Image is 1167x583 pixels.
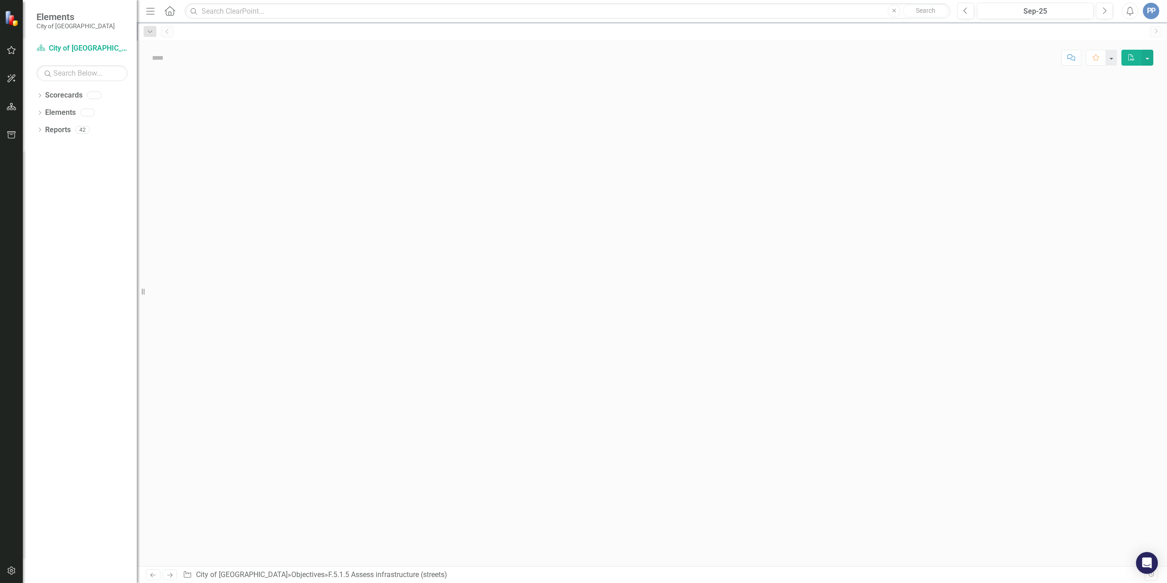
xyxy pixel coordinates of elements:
input: Search ClearPoint... [185,3,950,19]
input: Search Below... [36,65,128,81]
div: 42 [75,126,90,134]
div: » » [183,570,1144,580]
button: PP [1143,3,1159,19]
a: Scorecards [45,90,83,101]
span: Elements [36,11,115,22]
a: City of [GEOGRAPHIC_DATA] [36,43,128,54]
button: Sep-25 [977,3,1094,19]
a: Reports [45,125,71,135]
button: Search [903,5,948,17]
a: Elements [45,108,76,118]
div: F.5.1.5 Assess infrastructure (streets) [328,570,447,579]
div: Open Intercom Messenger [1136,552,1158,574]
img: Not Defined [150,51,165,65]
a: Objectives [291,570,325,579]
a: City of [GEOGRAPHIC_DATA] [196,570,288,579]
span: Search [916,7,935,14]
div: Sep-25 [980,6,1090,17]
small: City of [GEOGRAPHIC_DATA] [36,22,115,30]
img: ClearPoint Strategy [4,10,21,26]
